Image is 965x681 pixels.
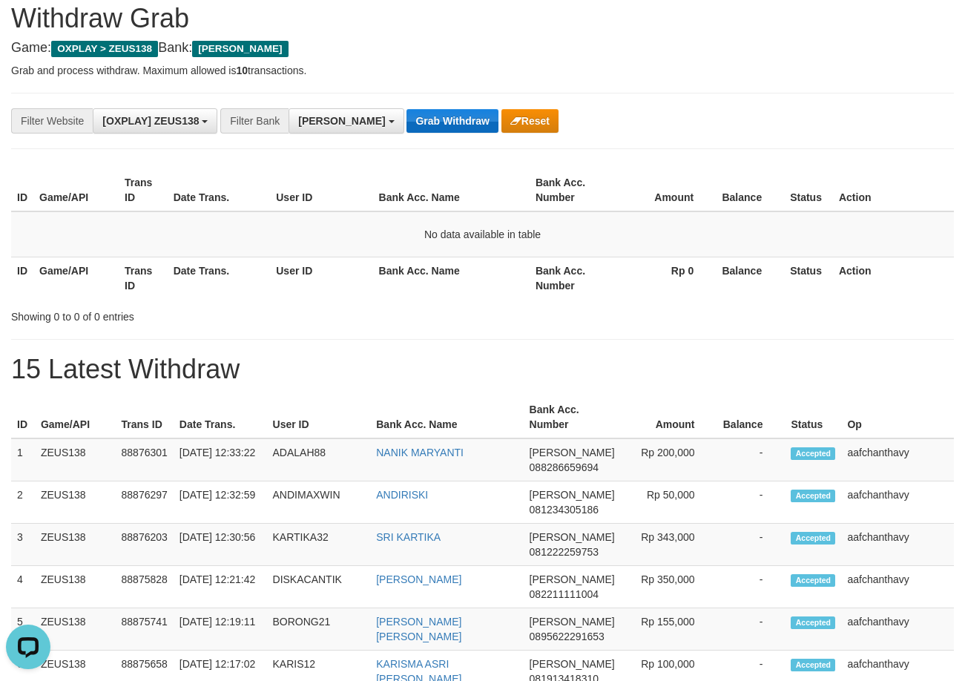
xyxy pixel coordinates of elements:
td: Rp 343,000 [621,524,717,566]
td: 88875828 [116,566,174,608]
td: - [717,524,785,566]
h1: 15 Latest Withdraw [11,355,954,384]
span: OXPLAY > ZEUS138 [51,41,158,57]
div: Showing 0 to 0 of 0 entries [11,303,391,324]
h1: Withdraw Grab [11,4,954,33]
button: Reset [501,109,559,133]
td: 88876301 [116,438,174,481]
th: Balance [717,396,785,438]
span: [PERSON_NAME] [530,489,615,501]
td: 88875741 [116,608,174,651]
span: [PERSON_NAME] [530,447,615,458]
th: Game/API [35,396,116,438]
th: Balance [716,169,784,211]
th: User ID [270,257,372,299]
th: User ID [270,169,372,211]
td: 2 [11,481,35,524]
td: No data available in table [11,211,954,257]
th: Game/API [33,169,119,211]
th: Date Trans. [168,257,271,299]
th: Game/API [33,257,119,299]
span: [PERSON_NAME] [530,658,615,670]
a: ANDIRISKI [376,489,428,501]
td: - [717,481,785,524]
div: Filter Website [11,108,93,134]
span: Accepted [791,490,835,502]
th: Bank Acc. Name [370,396,523,438]
td: 4 [11,566,35,608]
td: aafchanthavy [841,481,954,524]
p: Grab and process withdraw. Maximum allowed is transactions. [11,63,954,78]
td: ZEUS138 [35,566,116,608]
th: Bank Acc. Number [530,257,615,299]
th: ID [11,169,33,211]
th: Bank Acc. Number [530,169,615,211]
th: Trans ID [119,169,168,211]
td: ZEUS138 [35,438,116,481]
td: Rp 50,000 [621,481,717,524]
span: Accepted [791,616,835,629]
button: Open LiveChat chat widget [6,6,50,50]
td: 5 [11,608,35,651]
td: Rp 350,000 [621,566,717,608]
td: [DATE] 12:32:59 [174,481,267,524]
span: [OXPLAY] ZEUS138 [102,115,199,127]
button: [PERSON_NAME] [289,108,404,134]
td: ANDIMAXWIN [267,481,371,524]
th: Amount [615,169,717,211]
td: ZEUS138 [35,481,116,524]
a: [PERSON_NAME] [PERSON_NAME] [376,616,461,642]
span: Copy 081234305186 to clipboard [530,504,599,516]
h4: Game: Bank: [11,41,954,56]
td: [DATE] 12:19:11 [174,608,267,651]
a: NANIK MARYANTI [376,447,464,458]
td: ZEUS138 [35,608,116,651]
span: Copy 088286659694 to clipboard [530,461,599,473]
td: BORONG21 [267,608,371,651]
th: Op [841,396,954,438]
td: aafchanthavy [841,438,954,481]
th: ID [11,396,35,438]
th: Bank Acc. Name [373,169,530,211]
th: Action [833,257,954,299]
th: Amount [621,396,717,438]
span: Accepted [791,532,835,545]
th: Rp 0 [615,257,717,299]
td: aafchanthavy [841,608,954,651]
td: Rp 155,000 [621,608,717,651]
th: Status [784,257,833,299]
td: Rp 200,000 [621,438,717,481]
td: ZEUS138 [35,524,116,566]
th: Trans ID [119,257,168,299]
span: [PERSON_NAME] [530,573,615,585]
th: ID [11,257,33,299]
strong: 10 [236,65,248,76]
td: - [717,438,785,481]
th: Bank Acc. Name [373,257,530,299]
button: [OXPLAY] ZEUS138 [93,108,217,134]
td: aafchanthavy [841,566,954,608]
span: [PERSON_NAME] [530,616,615,628]
th: Status [784,169,833,211]
div: Filter Bank [220,108,289,134]
td: DISKACANTIK [267,566,371,608]
td: 88876203 [116,524,174,566]
a: [PERSON_NAME] [376,573,461,585]
span: Accepted [791,659,835,671]
th: Date Trans. [174,396,267,438]
span: Accepted [791,447,835,460]
td: 1 [11,438,35,481]
th: Balance [716,257,784,299]
span: Accepted [791,574,835,587]
td: KARTIKA32 [267,524,371,566]
td: [DATE] 12:30:56 [174,524,267,566]
td: [DATE] 12:21:42 [174,566,267,608]
button: Grab Withdraw [406,109,498,133]
td: 3 [11,524,35,566]
span: [PERSON_NAME] [298,115,385,127]
td: - [717,608,785,651]
td: aafchanthavy [841,524,954,566]
td: ADALAH88 [267,438,371,481]
th: Date Trans. [168,169,271,211]
td: - [717,566,785,608]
